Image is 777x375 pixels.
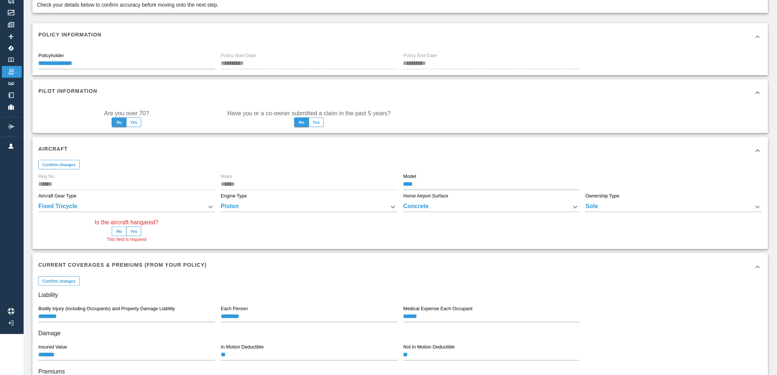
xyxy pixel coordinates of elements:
[38,52,64,59] label: Policyholder
[107,236,146,243] span: This field is required
[403,344,455,350] label: Not In Motion Deductible
[126,118,141,127] button: Yes
[112,227,126,236] button: No
[403,305,473,312] label: Medical Expense Each Occupant
[38,173,56,180] label: Reg No.
[95,218,159,227] label: Is the aircraft hangared?
[221,173,232,180] label: Make
[38,261,207,269] h6: Current Coverages & Premiums (from your policy)
[38,160,80,169] button: Confirm changes
[221,193,247,199] label: Engine Type
[403,193,448,199] label: Home Airport Surface
[38,87,97,95] h6: Pilot Information
[228,109,391,118] label: Have you or a co-owner submitted a claim in the past 5 years?
[586,193,620,199] label: Ownership Type
[309,118,324,127] button: Yes
[38,193,76,199] label: Aircraft Gear Type
[403,52,437,59] label: Policy End Date
[38,145,68,153] h6: Aircraft
[32,80,768,106] div: Pilot Information
[104,109,149,118] label: Are you over 70?
[32,23,768,50] div: Policy Information
[221,52,256,59] label: Policy Start Date
[38,31,101,39] h6: Policy Information
[38,344,67,350] label: Insured Value
[38,202,215,212] div: Fixed Tricycle
[38,328,762,339] h6: Damage
[586,202,762,212] div: Sole
[37,1,219,8] p: Check your details below to confirm accuracy before moving onto the next step.
[32,253,768,280] div: Current Coverages & Premiums (from your policy)
[126,227,141,236] button: Yes
[221,305,248,312] label: Each Person
[38,276,80,286] button: Confirm changes
[38,305,175,312] label: Bodily Injury (including Occupants) and Property Damage Liability
[403,202,580,212] div: Concrete
[38,290,762,300] h6: Liability
[32,137,768,164] div: Aircraft
[221,202,398,212] div: Piston
[221,344,264,350] label: In Motion Deductible
[294,118,309,127] button: No
[403,173,416,180] label: Model
[112,118,126,127] button: No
